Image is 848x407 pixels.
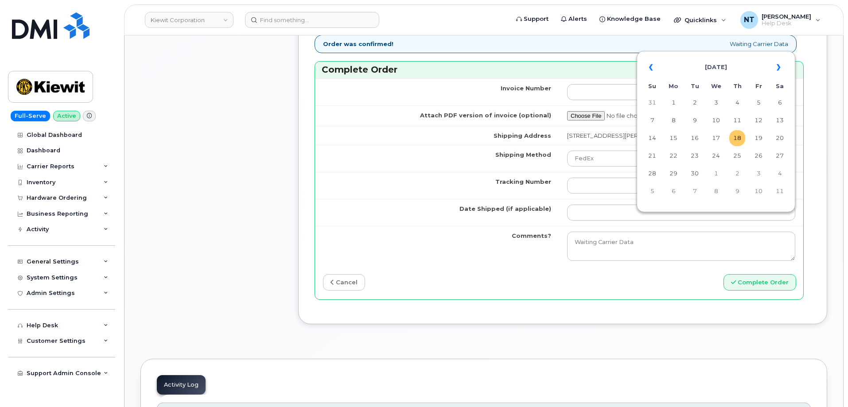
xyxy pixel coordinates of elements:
td: 5 [644,183,660,199]
td: [STREET_ADDRESS][PERSON_NAME], attention: [PERSON_NAME] [559,126,803,145]
td: 8 [665,112,681,128]
td: 5 [751,95,766,111]
span: NT [744,15,755,25]
td: 20 [772,130,788,146]
label: Shipping Method [495,151,551,159]
th: Tu [687,80,703,93]
th: Sa [772,80,788,93]
td: 31 [644,95,660,111]
label: Tracking Number [495,178,551,186]
label: Shipping Address [494,132,551,140]
a: cancel [323,274,365,291]
label: Attach PDF version of invoice (optional) [420,111,551,120]
th: « [644,57,660,78]
span: Alerts [568,15,587,23]
td: 11 [772,183,788,199]
td: 18 [729,130,745,146]
td: 14 [644,130,660,146]
td: 4 [772,166,788,182]
td: 17 [708,130,724,146]
a: Knowledge Base [593,10,667,28]
td: 3 [708,95,724,111]
td: 12 [751,112,766,128]
span: Help Desk [762,20,811,27]
strong: Order was confirmed! [323,40,393,48]
span: [PERSON_NAME] [762,13,811,20]
div: Waiting Carrier Data [315,35,797,53]
td: 22 [665,148,681,164]
div: Quicklinks [668,11,732,29]
td: 2 [687,95,703,111]
td: 7 [644,112,660,128]
textarea: Waiting Carrier Data [567,232,795,261]
label: Date Shipped (if applicable) [459,205,551,213]
td: 10 [751,183,766,199]
td: 9 [687,112,703,128]
a: Alerts [555,10,593,28]
label: Invoice Number [501,84,551,93]
th: Th [729,80,745,93]
td: 30 [687,166,703,182]
span: Quicklinks [685,16,717,23]
td: 25 [729,148,745,164]
td: 2 [729,166,745,182]
td: 27 [772,148,788,164]
td: 3 [751,166,766,182]
span: Knowledge Base [607,15,661,23]
a: Support [510,10,555,28]
th: » [772,57,788,78]
th: We [708,80,724,93]
span: Support [524,15,548,23]
td: 26 [751,148,766,164]
td: 21 [644,148,660,164]
td: 4 [729,95,745,111]
td: 1 [708,166,724,182]
label: Comments? [512,232,551,240]
td: 1 [665,95,681,111]
td: 13 [772,112,788,128]
td: 23 [687,148,703,164]
th: Mo [665,80,681,93]
td: 15 [665,130,681,146]
td: 8 [708,183,724,199]
iframe: Messenger Launcher [809,368,841,400]
th: Fr [751,80,766,93]
td: 29 [665,166,681,182]
input: Find something... [245,12,379,28]
td: 16 [687,130,703,146]
td: 6 [772,95,788,111]
td: 19 [751,130,766,146]
td: 28 [644,166,660,182]
td: 10 [708,112,724,128]
a: Kiewit Corporation [145,12,233,28]
h3: Complete Order [322,64,797,76]
div: Nicholas Taylor [734,11,827,29]
td: 6 [665,183,681,199]
th: [DATE] [665,57,766,78]
button: Complete Order [724,274,796,291]
td: 11 [729,112,745,128]
td: 7 [687,183,703,199]
td: 24 [708,148,724,164]
td: 9 [729,183,745,199]
th: Su [644,80,660,93]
